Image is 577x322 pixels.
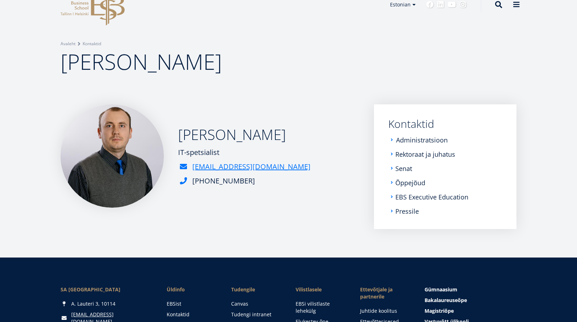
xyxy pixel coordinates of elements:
span: Magistriõpe [425,307,454,314]
a: Linkedin [437,1,444,8]
a: Kontaktid [83,40,101,47]
a: Canvas [231,300,281,307]
a: [EMAIL_ADDRESS][DOMAIN_NAME] [192,161,311,172]
a: EBSi vilistlaste lehekülg [296,300,346,315]
a: Senat [395,165,412,172]
a: Gümnaasium [425,286,516,293]
a: Õppejõud [395,179,425,186]
img: Riho Saamel [61,104,164,208]
h2: [PERSON_NAME] [178,126,311,144]
a: Magistriõpe [425,307,516,315]
span: Vilistlasele [296,286,346,293]
span: [PERSON_NAME] [61,47,222,76]
a: Pressile [395,208,419,215]
span: Bakalaureuseõpe [425,297,467,303]
a: EBS Executive Education [395,193,468,201]
a: Bakalaureuseõpe [425,297,516,304]
div: A. Lauteri 3, 10114 [61,300,152,307]
a: Rektoraat ja juhatus [395,151,455,158]
a: EBSist [167,300,217,307]
a: Avaleht [61,40,76,47]
a: Tudengi intranet [231,311,281,318]
div: SA [GEOGRAPHIC_DATA] [61,286,152,293]
span: Ettevõtjale ja partnerile [360,286,410,300]
a: Juhtide koolitus [360,307,410,315]
div: [PHONE_NUMBER] [192,176,255,186]
span: Üldinfo [167,286,217,293]
div: IT-spetsialist [178,147,311,158]
a: Administratsioon [396,136,448,144]
a: Tudengile [231,286,281,293]
a: Instagram [459,1,467,8]
a: Facebook [426,1,433,8]
a: Youtube [448,1,456,8]
a: Kontaktid [388,119,502,129]
span: Gümnaasium [425,286,457,293]
a: Kontaktid [167,311,217,318]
